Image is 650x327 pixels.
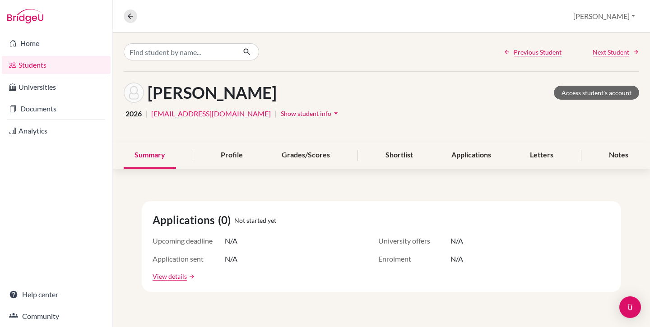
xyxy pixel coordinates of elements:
span: Enrolment [378,253,450,264]
div: Shortlist [375,142,424,169]
span: N/A [225,253,237,264]
span: Not started yet [234,216,276,225]
a: Students [2,56,111,74]
a: Analytics [2,122,111,140]
span: N/A [450,235,463,246]
i: arrow_drop_down [331,109,340,118]
div: Letters [519,142,564,169]
a: Next Student [593,47,639,57]
a: Community [2,307,111,325]
div: Notes [598,142,639,169]
a: Help center [2,286,111,304]
span: | [145,108,148,119]
span: N/A [225,235,237,246]
h1: [PERSON_NAME] [148,83,277,102]
span: Next Student [593,47,629,57]
span: (0) [218,212,234,228]
div: Summary [124,142,176,169]
a: Documents [2,100,111,118]
a: Home [2,34,111,52]
a: Previous Student [504,47,562,57]
span: N/A [450,253,463,264]
div: Open Intercom Messenger [619,296,641,318]
img: Arielle Mascarenhas's avatar [124,83,144,103]
span: | [274,108,277,119]
span: Applications [153,212,218,228]
a: View details [153,272,187,281]
div: Grades/Scores [271,142,341,169]
span: Previous Student [514,47,562,57]
span: Application sent [153,253,225,264]
button: [PERSON_NAME] [569,8,639,25]
a: Universities [2,78,111,96]
a: arrow_forward [187,273,195,280]
span: Show student info [281,110,331,117]
img: Bridge-U [7,9,43,23]
input: Find student by name... [124,43,236,60]
div: Profile [210,142,254,169]
span: Upcoming deadline [153,235,225,246]
span: University offers [378,235,450,246]
button: Show student infoarrow_drop_down [280,106,341,120]
a: Access student's account [554,86,639,100]
span: 2026 [125,108,142,119]
div: Applications [441,142,502,169]
a: [EMAIL_ADDRESS][DOMAIN_NAME] [151,108,271,119]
